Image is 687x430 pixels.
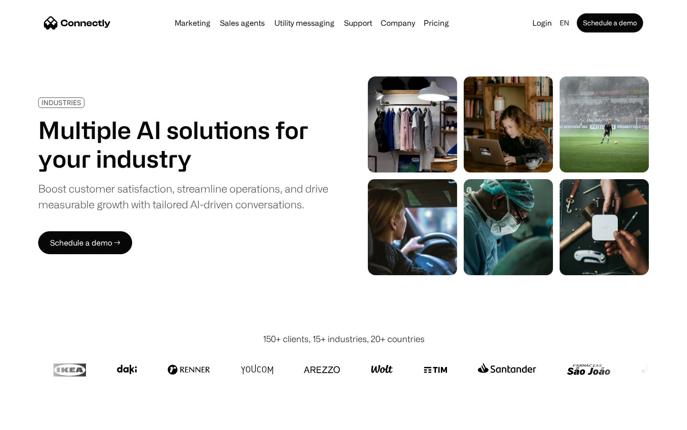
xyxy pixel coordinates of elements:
a: Schedule a demo [577,13,643,32]
a: Marketing [171,19,214,27]
a: Utility messaging [271,19,338,27]
div: INDUSTRIES [42,99,81,106]
div: en [560,16,569,30]
a: Pricing [420,19,453,27]
div: Company [381,16,415,30]
a: Login [529,16,556,30]
a: Sales agents [216,19,269,27]
div: 150+ clients, 15+ industries, 20+ countries [263,333,425,345]
a: Support [340,19,376,27]
h1: Multiple AI solutions for your industry [38,116,328,173]
div: Boost customer satisfaction, streamline operations, and drive measurable growth with tailored AI-... [38,181,328,212]
a: Schedule a demo → [38,231,132,254]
